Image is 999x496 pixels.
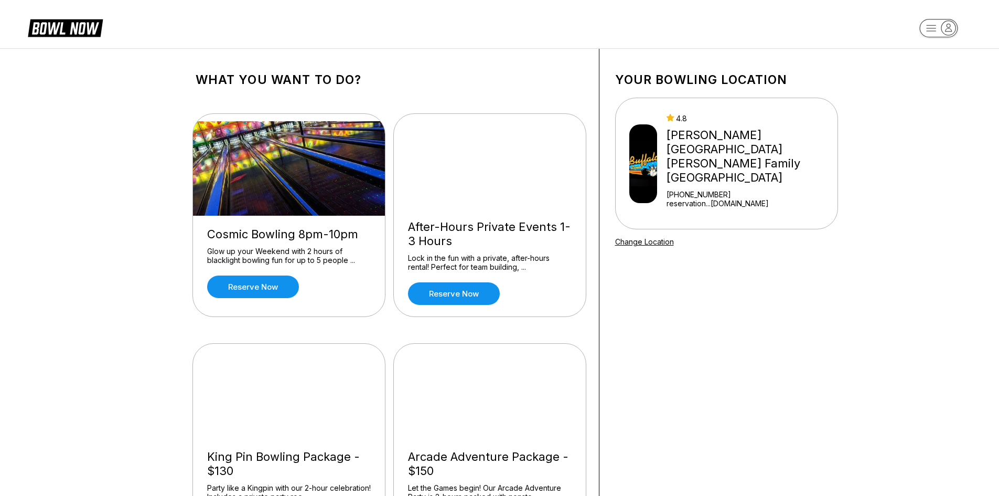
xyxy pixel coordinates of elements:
[408,220,572,248] div: After-Hours Private Events 1-3 Hours
[629,124,658,203] img: Buffaloe Lanes Mebane Family Bowling Center
[196,72,583,87] h1: What you want to do?
[207,276,299,298] a: Reserve now
[667,114,833,123] div: 4.8
[394,344,587,438] img: Arcade Adventure Package - $150
[207,227,371,241] div: Cosmic Bowling 8pm-10pm
[667,199,833,208] a: reservation...[DOMAIN_NAME]
[615,237,674,246] a: Change Location
[193,121,386,216] img: Cosmic Bowling 8pm-10pm
[394,114,587,208] img: After-Hours Private Events 1-3 Hours
[667,190,833,199] div: [PHONE_NUMBER]
[408,450,572,478] div: Arcade Adventure Package - $150
[667,128,833,185] div: [PERSON_NAME][GEOGRAPHIC_DATA] [PERSON_NAME] Family [GEOGRAPHIC_DATA]
[207,450,371,478] div: King Pin Bowling Package - $130
[615,72,838,87] h1: Your bowling location
[207,247,371,265] div: Glow up your Weekend with 2 hours of blacklight bowling fun for up to 5 people ...
[408,254,572,272] div: Lock in the fun with a private, after-hours rental! Perfect for team building, ...
[193,344,386,438] img: King Pin Bowling Package - $130
[408,282,500,305] a: Reserve now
